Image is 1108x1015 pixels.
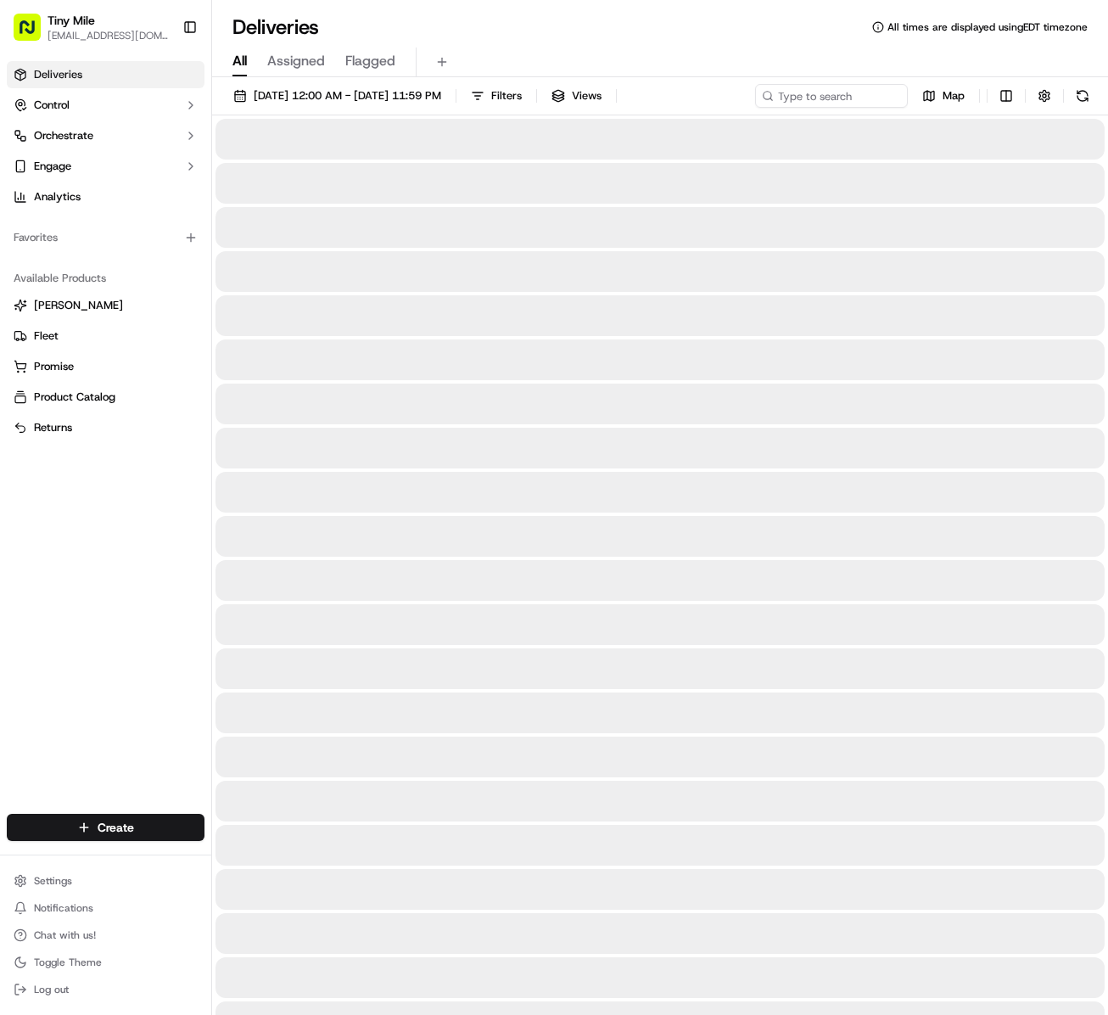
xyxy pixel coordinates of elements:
span: [DATE] 12:00 AM - [DATE] 11:59 PM [254,88,441,104]
button: Refresh [1071,84,1094,108]
button: Chat with us! [7,923,204,947]
button: Control [7,92,204,119]
span: Orchestrate [34,128,93,143]
button: [PERSON_NAME] [7,292,204,319]
a: [PERSON_NAME] [14,298,198,313]
span: Settings [34,874,72,888]
button: Product Catalog [7,384,204,411]
a: Product Catalog [14,390,198,405]
div: Favorites [7,224,204,251]
span: Promise [34,359,74,374]
span: Log out [34,983,69,996]
span: Engage [34,159,71,174]
h1: Deliveries [232,14,319,41]
span: Notifications [34,901,93,915]
span: Filters [491,88,522,104]
span: Deliveries [34,67,82,82]
button: Settings [7,869,204,893]
button: Map [915,84,972,108]
span: Views [572,88,602,104]
button: Returns [7,414,204,441]
button: Orchestrate [7,122,204,149]
button: Promise [7,353,204,380]
span: All times are displayed using EDT timezone [887,20,1088,34]
span: Analytics [34,189,81,205]
button: Notifications [7,896,204,920]
span: Toggle Theme [34,956,102,969]
span: [PERSON_NAME] [34,298,123,313]
button: Log out [7,978,204,1001]
button: Toggle Theme [7,951,204,974]
span: All [232,51,247,71]
button: Tiny Mile [48,12,95,29]
button: Create [7,814,204,841]
span: Flagged [345,51,395,71]
span: Fleet [34,328,59,344]
a: Analytics [7,183,204,210]
span: Chat with us! [34,928,96,942]
button: Views [544,84,609,108]
button: Fleet [7,322,204,350]
span: Create [98,819,134,836]
a: Promise [14,359,198,374]
span: Map [943,88,965,104]
span: Assigned [267,51,325,71]
input: Type to search [755,84,908,108]
div: Available Products [7,265,204,292]
button: Filters [463,84,529,108]
a: Fleet [14,328,198,344]
span: Control [34,98,70,113]
button: [DATE] 12:00 AM - [DATE] 11:59 PM [226,84,449,108]
button: Tiny Mile[EMAIL_ADDRESS][DOMAIN_NAME] [7,7,176,48]
span: Returns [34,420,72,435]
a: Returns [14,420,198,435]
span: Product Catalog [34,390,115,405]
button: [EMAIL_ADDRESS][DOMAIN_NAME] [48,29,169,42]
a: Deliveries [7,61,204,88]
button: Engage [7,153,204,180]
